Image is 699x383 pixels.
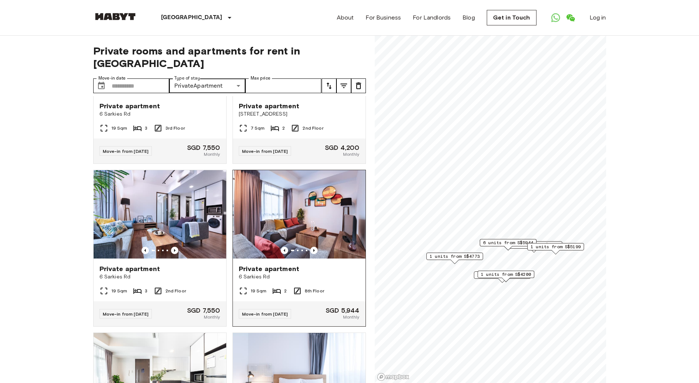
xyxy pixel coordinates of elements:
[506,241,562,253] div: Map marker
[94,78,109,93] button: Choose date
[430,253,480,260] span: 1 units from S$4773
[326,307,359,314] span: SGD 5,944
[462,13,475,22] a: Blog
[239,273,360,281] span: 6 Sarkies Rd
[305,288,324,294] span: 8th Floor
[171,247,178,254] button: Previous image
[111,288,127,294] span: 19 Sqm
[480,239,537,250] div: Map marker
[563,10,578,25] a: Open WeChat
[99,264,160,273] span: Private apartment
[251,288,267,294] span: 19 Sqm
[99,273,220,281] span: 6 Sarkies Rd
[94,170,226,259] img: Marketing picture of unit SG-01-002-001-01
[509,242,559,248] span: 1 units from S$4841
[303,125,323,131] span: 2nd Floor
[325,144,359,151] span: SGD 4,200
[481,271,531,278] span: 1 units from S$4200
[282,125,285,131] span: 2
[590,13,606,22] a: Log in
[343,314,359,320] span: Monthly
[239,264,300,273] span: Private apartment
[413,13,451,22] a: For Landlords
[426,253,483,264] div: Map marker
[204,314,220,320] span: Monthly
[169,78,245,93] div: PrivateApartment
[174,75,200,81] label: Type of stay
[531,243,581,250] span: 1 units from S$5199
[477,272,527,278] span: 1 units from S$4190
[165,125,185,131] span: 3rd Floor
[93,45,366,70] span: Private rooms and apartments for rent in [GEOGRAPHIC_DATA]
[322,78,336,93] button: tune
[98,75,126,81] label: Move-in date
[343,151,359,158] span: Monthly
[478,271,534,282] div: Map marker
[527,243,584,254] div: Map marker
[233,170,366,259] img: Marketing picture of unit SG-01-002-013-01
[548,10,563,25] a: Open WhatsApp
[145,288,147,294] span: 3
[141,247,149,254] button: Previous image
[233,170,366,327] a: Marketing picture of unit SG-01-002-013-01Previous imagePrevious imagePrivate apartment6 Sarkies ...
[103,311,149,317] span: Move-in from [DATE]
[99,110,220,118] span: 6 Sarkies Rd
[187,307,220,314] span: SGD 7,550
[242,148,288,154] span: Move-in from [DATE]
[239,110,360,118] span: [STREET_ADDRESS]
[165,288,186,294] span: 2nd Floor
[284,288,287,294] span: 2
[145,125,147,131] span: 3
[99,102,160,110] span: Private apartment
[487,10,537,25] a: Get in Touch
[242,311,288,317] span: Move-in from [DATE]
[239,102,300,110] span: Private apartment
[251,125,265,131] span: 7 Sqm
[337,13,354,22] a: About
[187,144,220,151] span: SGD 7,550
[483,239,533,246] span: 6 units from S$5944
[310,247,318,254] button: Previous image
[377,373,409,381] a: Mapbox logo
[474,271,531,283] div: Map marker
[93,13,137,20] img: Habyt
[111,125,127,131] span: 19 Sqm
[336,78,351,93] button: tune
[281,247,288,254] button: Previous image
[251,75,270,81] label: Max price
[93,170,227,327] a: Marketing picture of unit SG-01-002-001-01Previous imagePrevious imagePrivate apartment6 Sarkies ...
[161,13,223,22] p: [GEOGRAPHIC_DATA]
[103,148,149,154] span: Move-in from [DATE]
[204,151,220,158] span: Monthly
[351,78,366,93] button: tune
[366,13,401,22] a: For Business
